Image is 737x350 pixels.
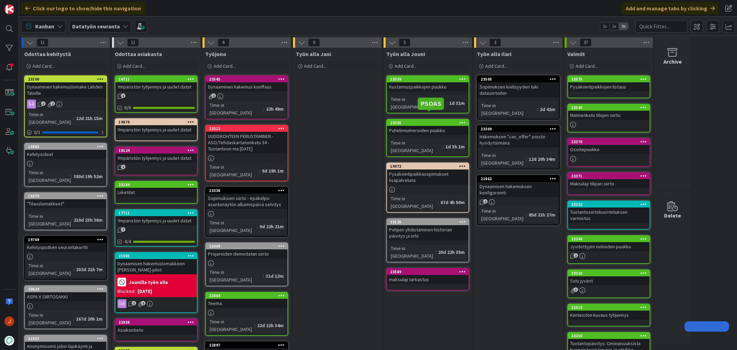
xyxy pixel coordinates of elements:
[485,63,507,69] span: Add Card...
[138,288,152,295] div: [DATE]
[481,77,559,82] div: 23505
[214,63,236,69] span: Add Card...
[527,155,557,163] div: 12d 20h 34m
[568,139,650,145] div: 23370
[568,311,650,320] div: Kiinteistön kuvaus tyhjennys
[115,119,197,134] div: 19879Ympäristön tyhjennys ja uudet datat
[25,128,106,137] div: 0/1
[115,76,197,91] div: 16711Ympäristön tyhjennys ja uudet datat
[478,82,559,98] div: Sopimuksen kielisyyden tuki datasiirtoihin
[115,147,198,175] a: 18124Ympäristön tyhjennys ja uudet datat
[387,163,469,185] div: 19972Pysäköintipaikkasopimukset lisäpalveluna
[387,76,469,91] div: 23539Kustannuspaikkojen puukko
[28,194,106,199] div: 19279
[115,325,197,334] div: Asiakastieto
[387,163,469,169] div: 19972
[115,319,198,341] a: 22938Asiakastieto
[387,120,469,135] div: 23535Puhelinnumeroiden puukko
[115,182,197,188] div: 23184
[635,20,687,33] input: Quick Filter...
[121,165,125,169] span: 1
[568,145,650,154] div: Osoitepuukko
[206,249,287,258] div: Projareiden demodatan siirto
[308,38,320,47] span: 0
[115,82,197,91] div: Ympäristön tyhjennys ja uudet datat
[32,63,55,69] span: Add Card...
[72,216,104,224] div: 210d 23h 36m
[24,285,107,329] a: 20624ASPA X SIIRTOSAKKITime in [GEOGRAPHIC_DATA]:167d 20h 1m
[25,237,106,243] div: 19769
[25,335,106,342] div: 21937
[208,101,263,117] div: Time in [GEOGRAPHIC_DATA]
[568,173,650,179] div: 23371
[115,75,198,113] a: 16711Ympäristön tyhjennys ja uudet datat6/6
[478,176,559,182] div: 21862
[25,76,106,98] div: 23100Dynaaminen hakemuslomake Lahden Taloille
[568,173,650,188] div: 23371Maksulaji tilipari siirto
[115,118,198,141] a: 19879Ympäristön tyhjennys ja uudet datat
[399,38,410,47] span: 5
[206,293,287,299] div: 23064
[526,155,527,163] span: :
[25,286,106,292] div: 20624
[25,237,106,252] div: 19769Kehitysputken seurantakortti
[206,194,287,209] div: Sopimuksien siirto - epäkelpo asuntonäytön alkamispäivä selvitys
[28,237,106,242] div: 19769
[568,242,650,251] div: Jyvitettyjen neliöiden puukko
[619,23,628,30] span: 3x
[568,276,650,285] div: Solu jyvärit
[50,101,55,106] span: 2
[129,280,168,285] b: Jounilla työn alla
[477,125,560,169] a: 23309Hakemuksen "can_offer" poisto hyödyttömänäTime in [GEOGRAPHIC_DATA]:12d 20h 34m
[568,208,650,223] div: Tuotantosiirtokuormituksen varmistus
[206,342,287,348] div: 22897
[127,38,139,47] span: 11
[263,272,264,280] span: :
[571,139,650,144] div: 23370
[208,318,254,333] div: Time in [GEOGRAPHIC_DATA]
[386,218,469,262] a: 23125Pohjien yhdistäminen historian päivitys ja infoTime in [GEOGRAPHIC_DATA]:20d 22h 35m
[205,125,288,181] a: 23312UUDISKOHTEEN PERUSTAMINEN - ASO/Tehdaskartanonkatu 34 - Tuotantoon ma [DATE]Time in [GEOGRAP...
[568,236,650,242] div: 23346
[119,182,197,187] div: 23184
[255,322,285,329] div: 22d 22h 34m
[567,304,650,326] a: 23310Kiinteistön kuvaus tyhjennys
[478,126,559,132] div: 23309
[387,269,469,275] div: 23589
[568,270,650,276] div: 23320
[27,311,73,326] div: Time in [GEOGRAPHIC_DATA]
[390,269,469,274] div: 23589
[27,169,71,184] div: Time in [GEOGRAPHIC_DATA]
[567,138,650,167] a: 23370Osoitepuukko
[24,236,107,280] a: 19769Kehitysputken seurantakorttiTime in [GEOGRAPHIC_DATA]:202d 21h 7m
[205,242,288,286] a: 22909Projareiden demodatan siirtoTime in [GEOGRAPHIC_DATA]:31d 12m
[25,76,106,82] div: 23100
[386,75,469,113] a: 23539Kustannuspaikkojen puukkoTime in [GEOGRAPHIC_DATA]:1d 31m
[390,164,469,169] div: 19972
[387,126,469,135] div: Puhelinnumeroiden puukko
[387,219,469,240] div: 23125Pohjien yhdistäminen historian päivitys ja info
[74,315,104,323] div: 167d 20h 1m
[4,316,14,326] img: JM
[211,93,216,98] span: 2
[209,126,287,131] div: 23312
[117,288,135,295] div: Blocked:
[115,154,197,163] div: Ympäristön tyhjennys ja uudet datat
[24,143,107,187] a: 15882KehitysideatTime in [GEOGRAPHIC_DATA]:380d 19h 52m
[115,210,197,216] div: 17711
[132,301,136,305] span: 1
[25,199,106,208] div: "Tilauslomakkeet"
[24,50,71,57] span: Odottaa kehitystä
[25,144,106,159] div: 15882Kehitysideat
[610,23,619,30] span: 2x
[41,101,46,106] span: 2
[421,100,441,107] h5: PSOAS
[447,99,466,107] div: 1d 31m
[296,50,331,57] span: Työn alla Jani
[121,227,125,232] span: 7
[205,75,288,119] a: 23545Dynaaminen hakemus konffausTime in [GEOGRAPHIC_DATA]:22h 49m
[478,126,559,147] div: 23309Hakemuksen "can_offer" poisto hyödyttömänä
[209,188,287,193] div: 23336
[477,175,560,225] a: 21862Dynaamisen hakemuksen konfigurointiTime in [GEOGRAPHIC_DATA]:85d 21h 27m
[477,75,560,120] a: 23505Sopimuksen kielisyyden tuki datasiirtoihinTime in [GEOGRAPHIC_DATA]:2d 42m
